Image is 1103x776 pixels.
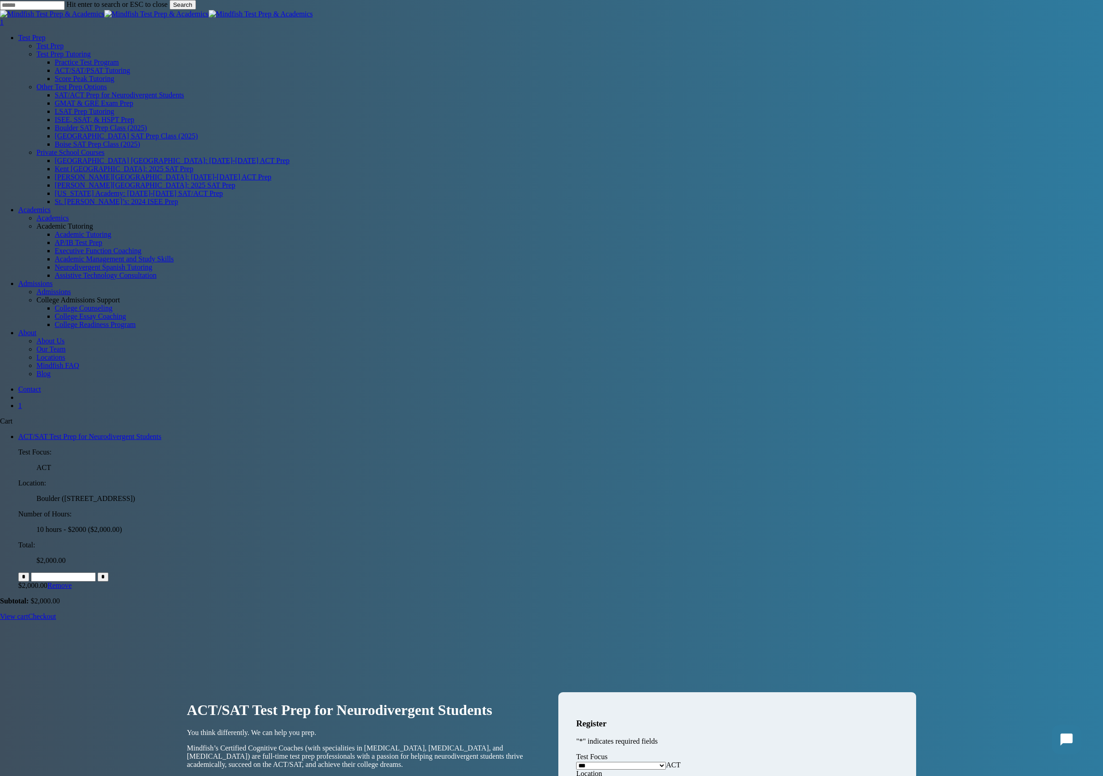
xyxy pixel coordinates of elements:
a: ACT/SAT Test Prep for Neurodivergent Students [18,433,161,440]
a: [US_STATE] Academy: [DATE]-[DATE] SAT/ACT Prep [55,189,223,197]
a: Boise SAT Prep Class (2025) [55,140,140,148]
a: Admissions [36,288,1103,296]
a: Academic Management and Study Skills [55,255,174,263]
a: Academics [36,214,1103,222]
dt: Number of Hours: [18,510,1103,518]
a: Kent [GEOGRAPHIC_DATA]: 2025 SAT Prep [55,165,193,173]
span: Academics [36,214,69,222]
a: About [18,329,36,337]
p: Mindfish’s Certified Cognitive Coaches (with specialities in [MEDICAL_DATA], [MEDICAL_DATA], and ... [187,744,545,769]
p: 10 hours - $2000 ($2,000.00) [36,526,1103,534]
a: Mindfish FAQ [36,362,1103,370]
a: ACT/SAT/PSAT Tutoring [55,66,130,74]
bdi: 2,000.00 [18,582,47,589]
span: Blog [36,370,51,378]
a: [PERSON_NAME][GEOGRAPHIC_DATA]: 2025 SAT Prep [55,181,235,189]
span: College Admissions Support [36,296,120,304]
span: Private School Courses [36,148,104,156]
dt: Test Focus: [18,448,1103,456]
span: College Readiness Program [55,321,136,328]
a: [GEOGRAPHIC_DATA] [GEOGRAPHIC_DATA]: [DATE]-[DATE] ACT Prep [55,157,289,164]
a: Practice Test Program [55,58,119,66]
a: College Counseling [55,304,113,312]
a: Checkout [28,613,56,620]
a: Locations [36,353,1103,362]
span: Academic Tutoring [36,222,93,230]
span: Locations [36,353,65,361]
p: $2,000.00 [36,556,1103,565]
a: AP/IB Test Prep [55,239,102,246]
a: [GEOGRAPHIC_DATA] SAT Prep Class (2025) [55,132,198,140]
a: Neurodivergent Spanish Tutoring [55,263,152,271]
a: Admissions [18,280,53,287]
h3: Register [576,719,898,729]
input: Product quantity [31,572,96,582]
a: Blog [36,370,1103,378]
a: Test Prep [36,42,1103,50]
a: Score Peak Tutoring [55,75,114,82]
img: Mindfish Test Prep & Academics [104,10,209,18]
span: Contact [18,385,41,393]
a: LSAT Prep Tutoring [55,107,114,115]
a: Test Prep Tutoring [36,50,91,58]
span: $ [18,582,22,589]
a: Our Team [36,345,1103,353]
h1: ACT/SAT Test Prep for Neurodivergent Students [187,702,545,719]
bdi: 2,000.00 [31,597,60,605]
a: Other Test Prep Options [36,83,107,91]
span: Admissions [36,288,71,296]
a: Boulder SAT Prep Class (2025) [55,124,147,132]
p: Boulder ([STREET_ADDRESS]) [36,495,1103,503]
a: About Us [36,337,1103,345]
a: Academic Tutoring [55,230,111,238]
p: ACT [36,464,1103,472]
a: St. [PERSON_NAME]’s: 2024 ISEE Prep [55,198,178,205]
iframe: Chatbot [1043,716,1090,763]
a: Assistive Technology Consultation [55,271,156,279]
dt: Location: [18,479,1103,487]
span: Our Team [36,345,66,353]
label: Test Focus [576,753,608,761]
a: GMAT & GRE Exam Prep [55,99,133,107]
span: 1 [18,402,22,409]
a: [PERSON_NAME][GEOGRAPHIC_DATA]: [DATE]-[DATE] ACT Prep [55,173,271,181]
a: College Essay Coaching [55,312,126,320]
p: You think differently. We can help you prep. [187,729,545,737]
a: SAT/ACT Prep for Neurodivergent Students [55,91,184,99]
p: " " indicates required fields [576,737,898,745]
a: Executive Function Coaching [55,247,141,255]
span: Test Prep [36,42,64,50]
span: ACT [666,761,680,769]
span: Mindfish FAQ [36,362,79,369]
a: Test Prep [18,34,46,41]
a: ISEE, SSAT, & HSPT Prep [55,116,134,123]
a: Cart [18,402,1103,410]
span: Hit enter to search or ESC to close [67,0,168,8]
